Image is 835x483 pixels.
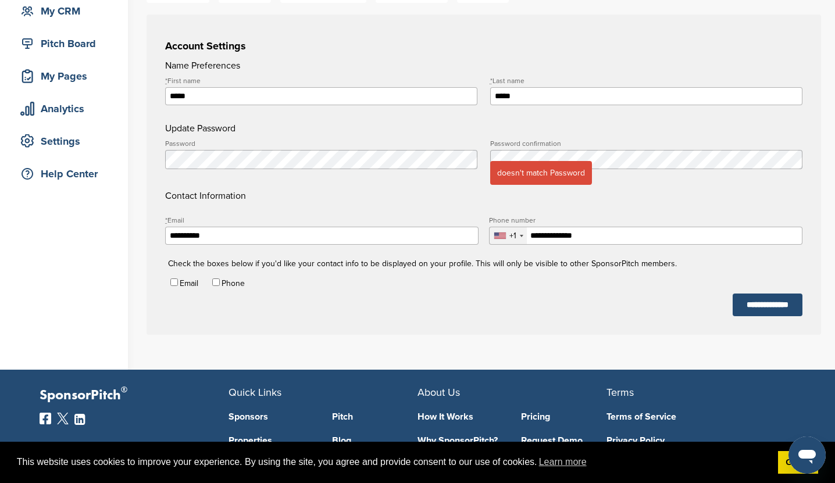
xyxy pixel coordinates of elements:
[229,386,281,399] span: Quick Links
[57,413,69,424] img: Twitter
[490,77,802,84] label: Last name
[417,386,460,399] span: About Us
[17,453,769,471] span: This website uses cookies to improve your experience. By using the site, you agree and provide co...
[17,131,116,152] div: Settings
[490,161,592,185] span: doesn't match Password
[165,140,802,203] h4: Contact Information
[165,38,802,54] h3: Account Settings
[12,95,116,122] a: Analytics
[490,227,527,244] div: Selected country
[521,436,607,445] a: Request Demo
[332,436,418,445] a: Blog
[165,59,802,73] h4: Name Preferences
[165,77,477,84] label: First name
[17,163,116,184] div: Help Center
[40,413,51,424] img: Facebook
[121,382,127,397] span: ®
[180,278,198,288] label: Email
[229,436,315,445] a: Properties
[12,30,116,57] a: Pitch Board
[165,216,167,224] abbr: required
[12,63,116,90] a: My Pages
[788,437,826,474] iframe: Button to launch messaging window
[417,436,504,445] a: Why SponsorPitch?
[12,160,116,187] a: Help Center
[12,128,116,155] a: Settings
[606,412,778,421] a: Terms of Service
[165,121,802,135] h4: Update Password
[40,387,229,404] p: SponsorPitch
[489,217,802,224] label: Phone number
[17,33,116,54] div: Pitch Board
[17,98,116,119] div: Analytics
[165,77,167,85] abbr: required
[778,451,818,474] a: dismiss cookie message
[229,412,315,421] a: Sponsors
[490,77,493,85] abbr: required
[165,140,477,147] label: Password
[537,453,588,471] a: learn more about cookies
[521,412,607,421] a: Pricing
[222,278,245,288] label: Phone
[17,1,116,22] div: My CRM
[606,386,634,399] span: Terms
[490,140,802,147] label: Password confirmation
[332,412,418,421] a: Pitch
[509,232,516,240] div: +1
[417,412,504,421] a: How It Works
[165,217,479,224] label: Email
[17,66,116,87] div: My Pages
[606,436,778,445] a: Privacy Policy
